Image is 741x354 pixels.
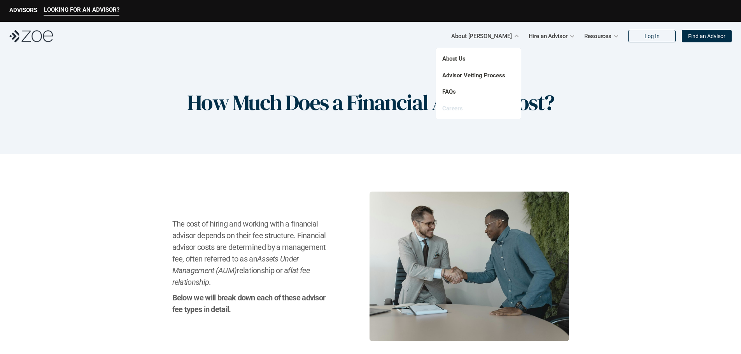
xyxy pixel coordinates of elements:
[442,105,463,112] a: Careers
[172,218,331,288] h2: The cost of hiring and working with a financial advisor depends on their fee structure. Financial...
[682,30,732,42] a: Find an Advisor
[172,292,331,315] h2: Below we will break down each of these advisor fee types in detail.
[584,30,611,42] p: Resources
[172,266,312,287] em: flat fee relationship
[44,6,119,13] p: LOOKING FOR AN ADVISOR?
[688,33,725,40] p: Find an Advisor
[442,72,505,79] a: Advisor Vetting Process
[442,88,455,95] a: FAQs
[187,89,554,115] h1: How Much Does a Financial Advisor Cost?
[645,33,660,40] p: Log In
[442,55,466,62] a: About Us
[451,30,512,42] p: About [PERSON_NAME]
[529,30,568,42] p: Hire an Advisor
[628,30,676,42] a: Log In
[9,7,37,14] p: ADVISORS
[172,254,301,275] em: Assets Under Management (AUM)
